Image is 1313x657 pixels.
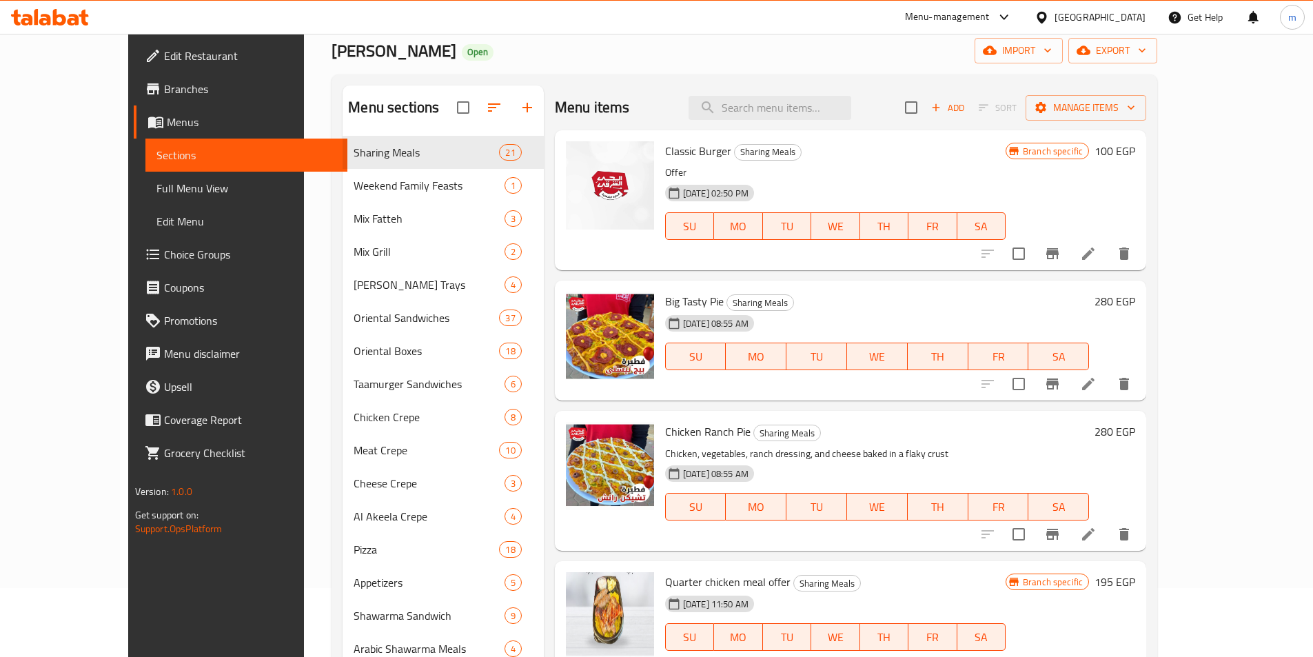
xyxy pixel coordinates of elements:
span: Promotions [164,312,336,329]
span: Meat Crepe [354,442,499,458]
span: [PERSON_NAME] [332,35,456,66]
span: 5 [505,576,521,589]
div: items [499,541,521,558]
div: Shawarma Sandwich9 [343,599,543,632]
span: Coupons [164,279,336,296]
div: Appetizers [354,574,504,591]
div: items [505,210,522,227]
a: Edit menu item [1080,376,1097,392]
span: 10 [500,444,520,457]
div: Oriental Sandwiches37 [343,301,543,334]
button: TU [786,493,847,520]
div: [GEOGRAPHIC_DATA] [1055,10,1146,25]
div: items [505,607,522,624]
span: Sharing Meals [794,576,860,592]
a: Edit menu item [1080,526,1097,543]
button: FR [968,343,1029,370]
span: FR [914,627,951,647]
span: Select section [897,93,926,122]
button: TH [860,623,908,651]
button: SA [1028,493,1089,520]
span: 9 [505,609,521,623]
span: SA [963,216,1000,236]
div: items [505,475,522,492]
span: Mix Fatteh [354,210,504,227]
span: Add item [926,97,970,119]
div: Arabic Shawarma Meals [354,640,504,657]
div: Chicken Crepe [354,409,504,425]
span: Sort sections [478,91,511,124]
div: Sharing Meals [726,294,794,311]
div: Cheese Crepe3 [343,467,543,500]
span: Grocery Checklist [164,445,336,461]
span: Big Tasty Pie [665,291,724,312]
button: WE [847,343,908,370]
span: TH [866,627,903,647]
button: SU [665,212,714,240]
span: [DATE] 11:50 AM [678,598,754,611]
h6: 280 EGP [1095,422,1135,441]
button: TU [786,343,847,370]
div: Appetizers5 [343,566,543,599]
span: Full Menu View [156,180,336,196]
span: Branch specific [1017,576,1088,589]
img: Big Tasty Pie [566,292,654,380]
span: SU [671,497,721,517]
button: delete [1108,518,1141,551]
h2: Menu sections [348,97,439,118]
button: Branch-specific-item [1036,237,1069,270]
span: [PERSON_NAME] Trays [354,276,504,293]
div: items [499,343,521,359]
div: Oriental Boxes18 [343,334,543,367]
span: Sections [156,147,336,163]
a: Upsell [134,370,347,403]
span: 3 [505,212,521,225]
span: [DATE] 02:50 PM [678,187,754,200]
h6: 280 EGP [1095,292,1135,311]
button: MO [726,493,786,520]
span: SU [671,216,709,236]
button: SU [665,623,714,651]
button: import [975,38,1063,63]
button: Manage items [1026,95,1146,121]
button: Add section [511,91,544,124]
span: TH [913,497,963,517]
div: items [505,640,522,657]
span: export [1079,42,1146,59]
span: import [986,42,1052,59]
button: SA [1028,343,1089,370]
div: Menu-management [905,9,990,26]
button: Add [926,97,970,119]
span: Sharing Meals [354,144,499,161]
span: MO [731,497,781,517]
a: Coupons [134,271,347,304]
span: m [1288,10,1296,25]
span: WE [853,497,902,517]
span: FR [974,347,1024,367]
button: TH [860,212,908,240]
div: items [505,376,522,392]
div: Sharing Meals [753,425,821,441]
button: SU [665,493,726,520]
div: items [505,276,522,293]
a: Branches [134,72,347,105]
button: Branch-specific-item [1036,367,1069,401]
div: Meat Crepe10 [343,434,543,467]
span: MO [720,216,757,236]
button: FR [968,493,1029,520]
div: Sharing Meals21 [343,136,543,169]
span: MO [720,627,757,647]
span: 18 [500,543,520,556]
a: Promotions [134,304,347,337]
button: SA [957,623,1006,651]
div: Taamurger Sandwiches6 [343,367,543,401]
span: 21 [500,146,520,159]
img: Chicken Ranch Pie [566,422,654,510]
a: Coverage Report [134,403,347,436]
span: 18 [500,345,520,358]
span: Weekend Family Feasts [354,177,504,194]
span: [DATE] 08:55 AM [678,467,754,481]
div: Open [462,44,493,61]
